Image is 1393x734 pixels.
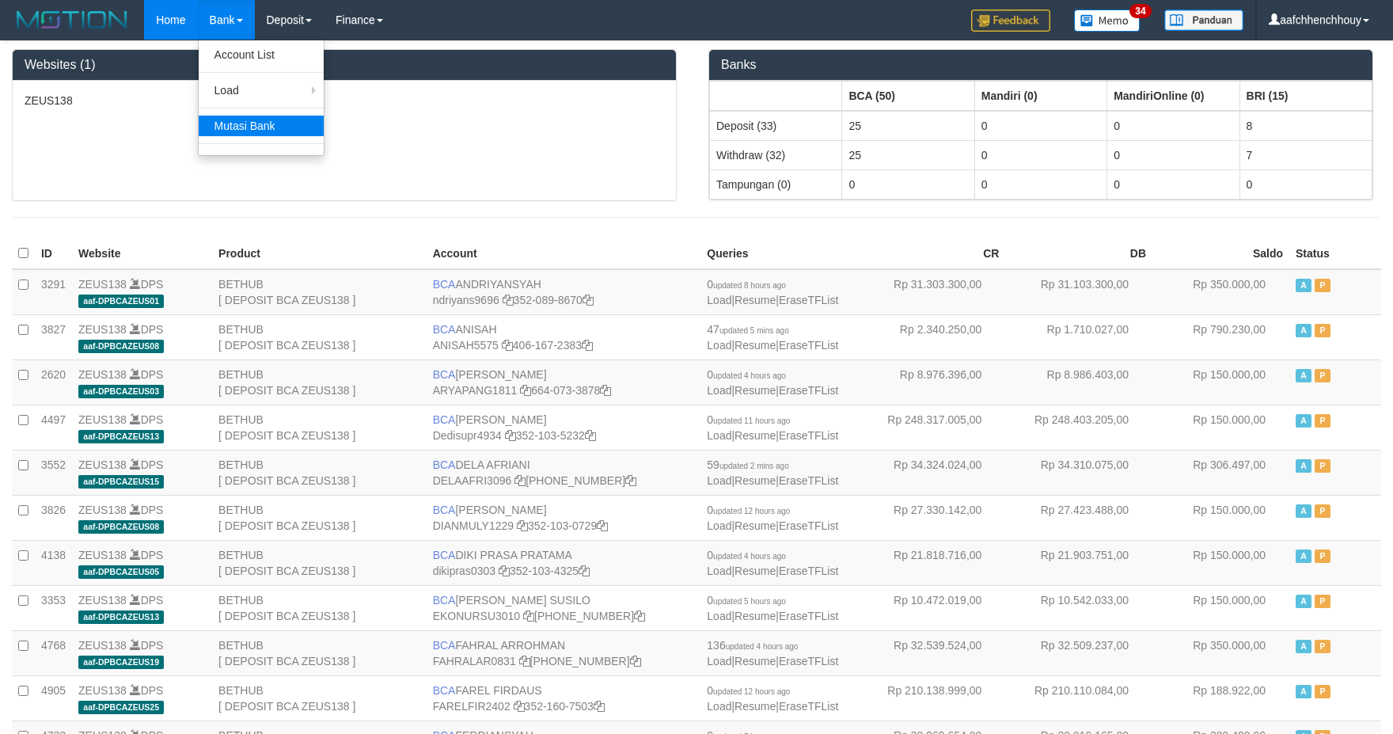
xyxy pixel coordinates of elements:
[974,140,1106,169] td: 0
[726,642,799,651] span: updated 4 hours ago
[1005,450,1152,495] td: Rp 34.310.075,00
[78,565,164,579] span: aaf-DPBCAZEUS05
[707,655,731,667] a: Load
[1107,169,1239,199] td: 0
[859,405,1006,450] td: Rp 248.317.005,00
[427,269,701,315] td: ANDRIYANSYAH 352-089-8670
[710,111,842,141] td: Deposit (33)
[35,540,72,585] td: 4138
[212,405,427,450] td: BETHUB [ DEPOSIT BCA ZEUS138 ]
[433,278,456,291] span: BCA
[1152,269,1289,315] td: Rp 350.000,00
[707,413,790,426] span: 0
[582,339,593,352] a: Copy 4061672383 to clipboard
[707,474,731,487] a: Load
[707,610,731,622] a: Load
[72,405,212,450] td: DPS
[707,368,838,397] span: | |
[433,504,456,516] span: BCA
[199,80,324,101] a: Load
[859,238,1006,269] th: CR
[427,630,701,675] td: FAHRAL ARROHMAN [PHONE_NUMBER]
[1296,369,1311,382] span: Active
[427,359,701,405] td: [PERSON_NAME] 664-073-3878
[707,684,838,713] span: | |
[859,495,1006,540] td: Rp 27.330.142,00
[1005,314,1152,359] td: Rp 1.710.027,00
[427,495,701,540] td: [PERSON_NAME] 352-103-0729
[594,700,605,713] a: Copy 3521607503 to clipboard
[1164,10,1243,31] img: panduan.png
[1152,405,1289,450] td: Rp 150.000,00
[707,504,790,516] span: 0
[35,359,72,405] td: 2620
[212,585,427,630] td: BETHUB [ DEPOSIT BCA ZEUS138 ]
[72,540,212,585] td: DPS
[1005,495,1152,540] td: Rp 27.423.488,00
[78,475,164,489] span: aaf-DPBCAZEUS15
[502,339,513,352] a: Copy ANISAH5575 to clipboard
[707,549,786,561] span: 0
[734,429,776,442] a: Resume
[713,416,790,425] span: updated 11 hours ago
[72,314,212,359] td: DPS
[427,450,701,495] td: DELA AFRIANI [PHONE_NUMBER]
[859,675,1006,721] td: Rp 210.138.999,00
[25,93,664,108] p: ZEUS138
[710,169,842,199] td: Tampungan (0)
[78,639,127,652] a: ZEUS138
[734,294,776,306] a: Resume
[212,450,427,495] td: BETHUB [ DEPOSIT BCA ZEUS138 ]
[78,430,164,443] span: aaf-DPBCAZEUS13
[433,429,502,442] a: Dedisupr4934
[433,565,495,577] a: dikipras0303
[707,368,786,381] span: 0
[779,565,838,577] a: EraseTFList
[12,8,132,32] img: MOTION_logo.png
[72,495,212,540] td: DPS
[1005,540,1152,585] td: Rp 21.903.751,00
[630,655,641,667] a: Copy 5665095158 to clipboard
[1152,495,1289,540] td: Rp 150.000,00
[779,519,838,532] a: EraseTFList
[713,597,786,606] span: updated 5 hours ago
[1315,550,1330,563] span: Paused
[433,610,521,622] a: EKONURSU3010
[1296,459,1311,473] span: Active
[707,429,731,442] a: Load
[212,540,427,585] td: BETHUB [ DEPOSIT BCA ZEUS138 ]
[427,585,701,630] td: [PERSON_NAME] SUSILO [PHONE_NUMBER]
[859,269,1006,315] td: Rp 31.303.300,00
[713,281,786,290] span: updated 8 hours ago
[199,116,324,136] a: Mutasi Bank
[1315,504,1330,518] span: Paused
[1107,140,1239,169] td: 0
[713,371,786,380] span: updated 4 hours ago
[1152,585,1289,630] td: Rp 150.000,00
[433,655,516,667] a: FAHRALAR0831
[1289,238,1381,269] th: Status
[72,269,212,315] td: DPS
[72,238,212,269] th: Website
[519,655,530,667] a: Copy FAHRALAR0831 to clipboard
[710,81,842,111] th: Group: activate to sort column ascending
[859,540,1006,585] td: Rp 21.818.716,00
[427,675,701,721] td: FAREL FIRDAUS 352-160-7503
[721,58,1361,72] h3: Banks
[78,504,127,516] a: ZEUS138
[707,700,731,713] a: Load
[1005,405,1152,450] td: Rp 248.403.205,00
[427,238,701,269] th: Account
[514,700,525,713] a: Copy FARELFIR2402 to clipboard
[707,339,731,352] a: Load
[35,238,72,269] th: ID
[707,278,786,291] span: 0
[1152,238,1289,269] th: Saldo
[35,450,72,495] td: 3552
[427,314,701,359] td: ANISAH 406-167-2383
[514,474,526,487] a: Copy DELAAFRI3096 to clipboard
[1152,540,1289,585] td: Rp 150.000,00
[427,405,701,450] td: [PERSON_NAME] 352-103-5232
[35,269,72,315] td: 3291
[713,687,790,696] span: updated 12 hours ago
